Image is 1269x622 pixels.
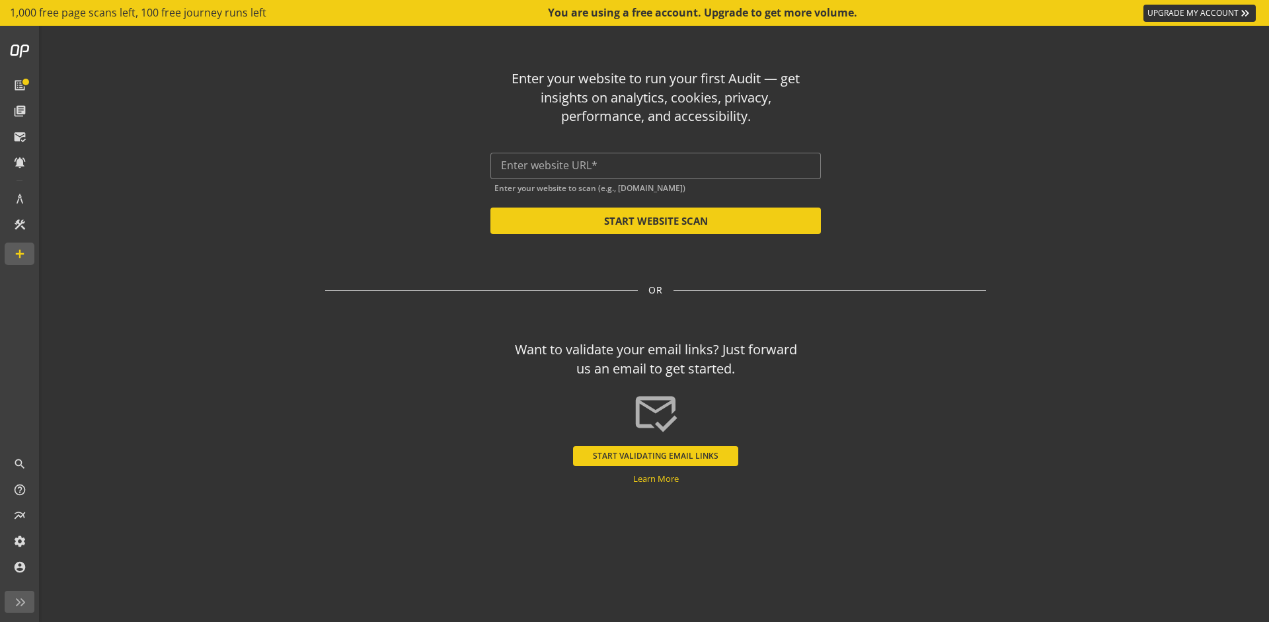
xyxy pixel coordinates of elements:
div: Enter your website to run your first Audit — get insights on analytics, cookies, privacy, perform... [509,69,803,126]
mat-icon: construction [13,218,26,231]
div: You are using a free account. Upgrade to get more volume. [548,5,859,20]
mat-icon: notifications_active [13,156,26,169]
mat-icon: account_circle [13,561,26,574]
input: Enter website URL* [501,159,810,172]
mat-icon: add [13,247,26,260]
mat-icon: help_outline [13,483,26,496]
div: Want to validate your email links? Just forward us an email to get started. [509,340,803,378]
span: 1,000 free page scans left, 100 free journey runs left [10,5,266,20]
button: START WEBSITE SCAN [490,208,821,234]
span: OR [648,284,663,297]
a: UPGRADE MY ACCOUNT [1143,5,1256,22]
button: START VALIDATING EMAIL LINKS [573,446,738,466]
mat-icon: list_alt [13,79,26,92]
mat-icon: library_books [13,104,26,118]
mat-icon: keyboard_double_arrow_right [1239,7,1252,20]
mat-icon: mark_email_read [633,389,679,436]
a: Learn More [633,473,679,485]
mat-icon: multiline_chart [13,509,26,522]
mat-icon: architecture [13,192,26,206]
mat-icon: search [13,457,26,471]
mat-icon: settings [13,535,26,548]
mat-icon: mark_email_read [13,130,26,143]
mat-hint: Enter your website to scan (e.g., [DOMAIN_NAME]) [494,180,685,193]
